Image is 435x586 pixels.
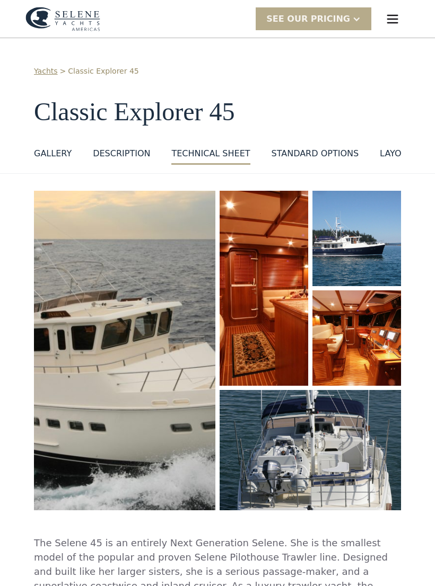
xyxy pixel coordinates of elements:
div: DESCRIPTION [93,147,150,160]
a: layout [380,147,413,165]
a: open lightbox [312,290,401,386]
img: 45 foot motor yacht [312,290,401,386]
img: 45 foot motor yacht [220,191,308,386]
a: standard options [272,147,359,165]
a: Classic Explorer 45 [68,66,138,77]
a: open lightbox [220,390,401,510]
div: > [60,66,66,77]
div: SEE Our Pricing [256,7,371,30]
div: SEE Our Pricing [266,13,350,25]
div: menu [376,2,410,36]
a: open lightbox [34,191,215,510]
a: Yachts [34,66,58,77]
img: 45 foot motor yacht [312,191,401,286]
img: 45 foot motor yacht [220,390,401,510]
div: layout [380,147,413,160]
a: DESCRIPTION [93,147,150,165]
a: GALLERY [34,147,72,165]
img: 45 foot motor yacht [34,191,215,510]
div: standard options [272,147,359,160]
a: home [25,7,100,31]
a: Technical sheet [171,147,250,165]
div: Technical sheet [171,147,250,160]
div: GALLERY [34,147,72,160]
h1: Classic Explorer 45 [34,98,401,126]
a: open lightbox [220,191,308,386]
img: logo [25,7,100,31]
a: open lightbox [312,191,401,286]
